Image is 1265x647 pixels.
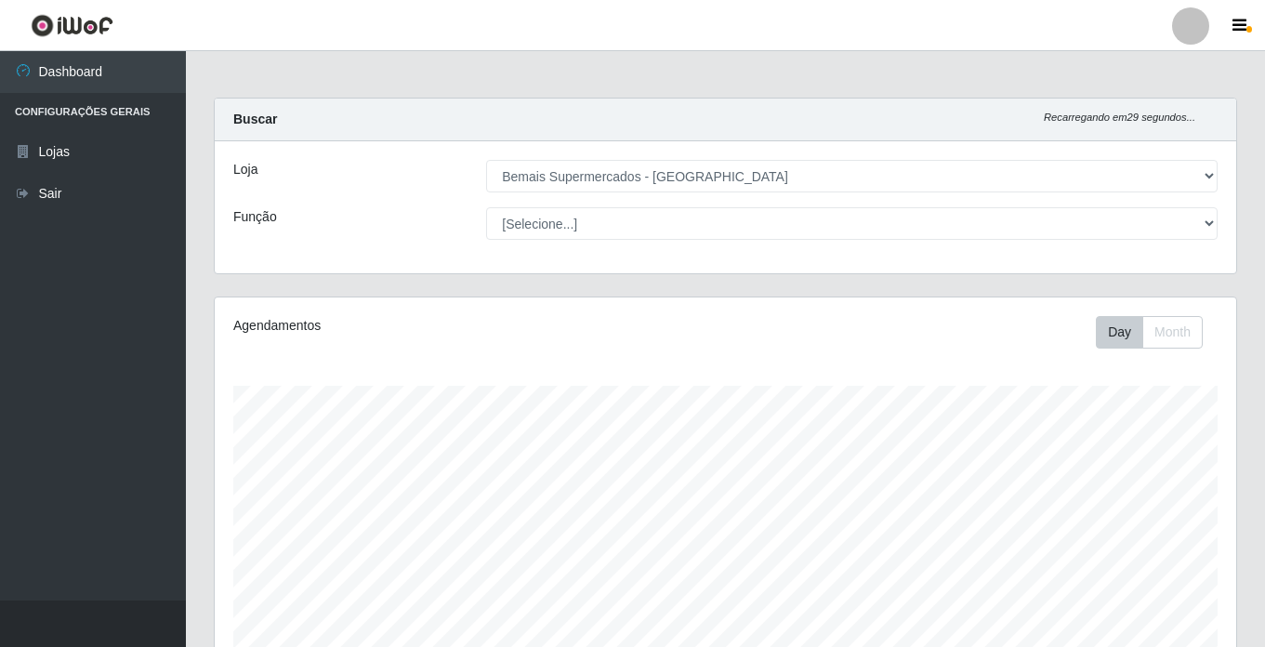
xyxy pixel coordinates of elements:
[233,207,277,227] label: Função
[1044,112,1195,123] i: Recarregando em 29 segundos...
[233,160,257,179] label: Loja
[31,14,113,37] img: CoreUI Logo
[1096,316,1218,349] div: Toolbar with button groups
[1096,316,1203,349] div: First group
[233,316,627,336] div: Agendamentos
[233,112,277,126] strong: Buscar
[1096,316,1143,349] button: Day
[1142,316,1203,349] button: Month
